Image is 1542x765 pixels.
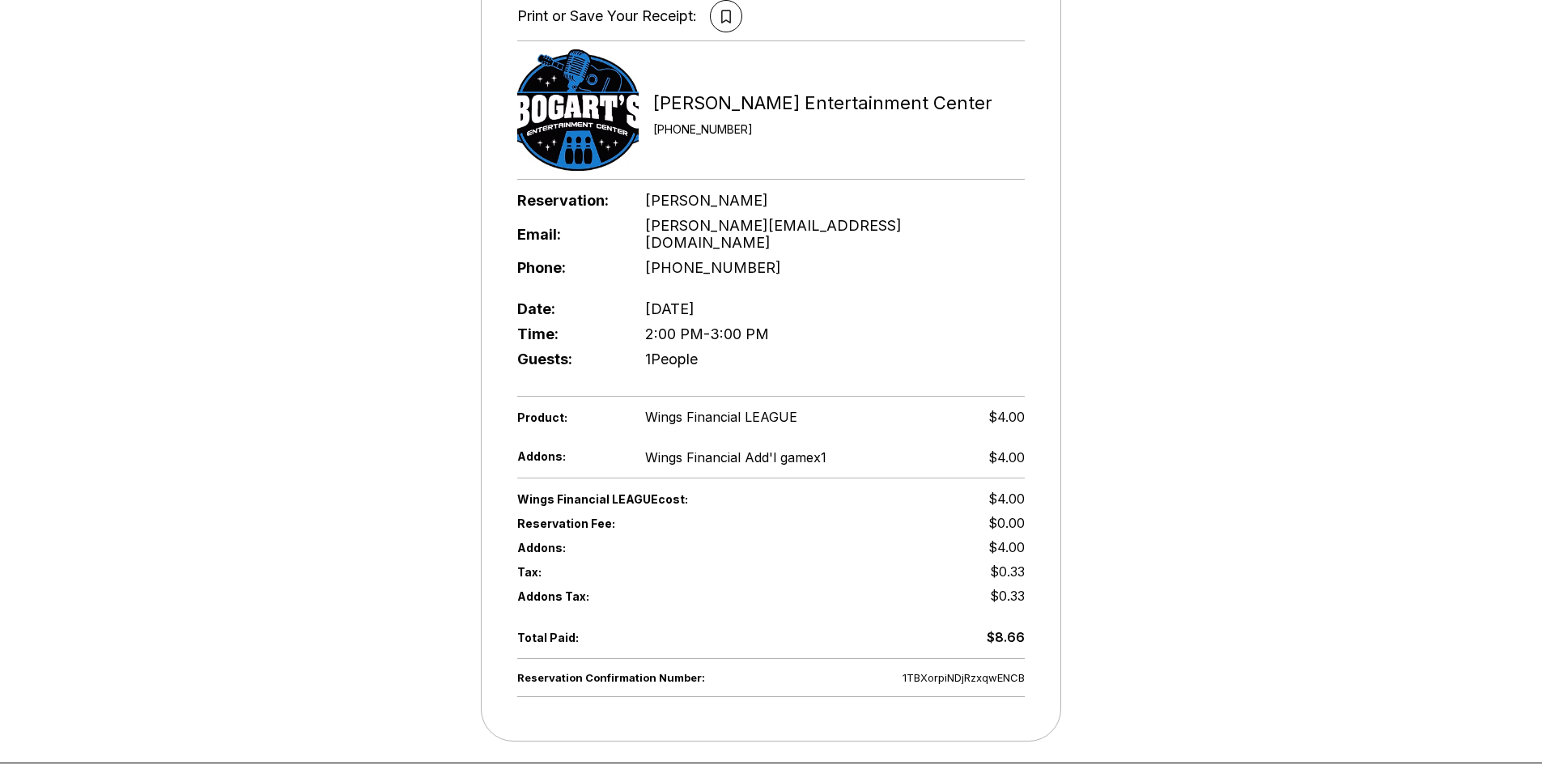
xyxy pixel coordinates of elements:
span: Date: [517,300,618,317]
span: [PHONE_NUMBER] [645,259,781,276]
img: Bogart's Entertainment Center [517,49,639,171]
div: Wings Financial Add'l game x 1 [645,449,826,465]
span: $0.00 [988,515,1025,531]
span: $4.00 [988,409,1025,425]
span: 1TBXorpiNDjRzxqwENCB [903,671,1025,684]
span: $4.00 [988,539,1025,555]
div: [PERSON_NAME] Entertainment Center [653,92,992,114]
span: Product: [517,410,618,424]
span: Addons: [517,449,618,463]
span: Time: [517,325,618,342]
div: [PHONE_NUMBER] [653,122,992,136]
span: Tax: [517,565,618,579]
span: $0.33 [990,563,1025,580]
span: Wings Financial LEAGUE [645,409,797,425]
div: $4.00 [988,449,1025,465]
span: Reservation Confirmation Number: [517,671,771,684]
div: Print or Save Your Receipt: [517,7,697,25]
span: Addons: [517,541,618,555]
span: [DATE] [645,300,695,317]
span: Total Paid: [517,631,618,644]
span: [PERSON_NAME][EMAIL_ADDRESS][DOMAIN_NAME] [645,217,1025,251]
span: Wings Financial LEAGUE cost: [517,492,771,506]
span: $4.00 [988,491,1025,507]
span: Reservation: [517,192,618,209]
span: Guests: [517,351,618,368]
span: $0.33 [990,588,1025,604]
div: $8.66 [987,628,1025,646]
span: 2:00 PM - 3:00 PM [645,325,769,342]
span: [PERSON_NAME] [645,192,768,209]
span: Addons Tax: [517,589,618,603]
span: Phone: [517,259,618,276]
span: Email: [517,226,618,243]
span: Reservation Fee: [517,516,771,530]
span: 1 People [645,351,698,368]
